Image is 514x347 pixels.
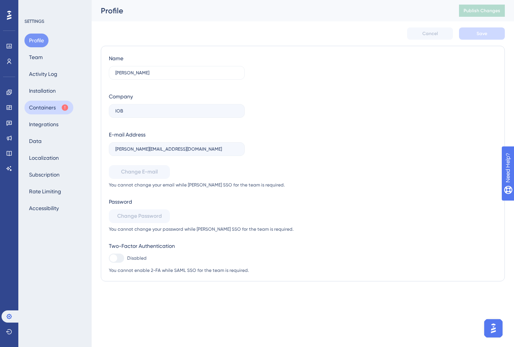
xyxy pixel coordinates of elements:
[117,212,162,221] span: Change Password
[24,185,66,198] button: Rate Limiting
[24,101,73,114] button: Containers
[109,165,170,179] button: Change E-mail
[477,31,487,37] span: Save
[24,18,86,24] div: SETTINGS
[24,168,64,182] button: Subscription
[24,151,63,165] button: Localization
[482,317,505,340] iframe: UserGuiding AI Assistant Launcher
[24,67,62,81] button: Activity Log
[109,241,294,251] div: Two-Factor Authentication
[121,167,158,177] span: Change E-mail
[24,34,48,47] button: Profile
[109,197,294,206] div: Password
[407,27,453,40] button: Cancel
[115,70,238,76] input: Name Surname
[109,267,294,273] span: You cannot enable 2-FA while SAML SSO for the team is required.
[24,201,63,215] button: Accessibility
[422,31,438,37] span: Cancel
[24,134,46,148] button: Data
[115,146,238,152] input: E-mail Address
[18,2,48,11] span: Need Help?
[24,84,60,98] button: Installation
[109,92,133,101] div: Company
[459,5,505,17] button: Publish Changes
[464,8,500,14] span: Publish Changes
[115,108,238,114] input: Company Name
[109,54,123,63] div: Name
[24,50,47,64] button: Team
[24,117,63,131] button: Integrations
[109,130,145,139] div: E-mail Address
[109,209,170,223] button: Change Password
[109,226,294,232] span: You cannot change your password while [PERSON_NAME] SSO for the team is required.
[459,27,505,40] button: Save
[101,5,440,16] div: Profile
[127,255,147,261] span: Disabled
[109,182,294,188] span: You cannot change your email while [PERSON_NAME] SSO for the team is required.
